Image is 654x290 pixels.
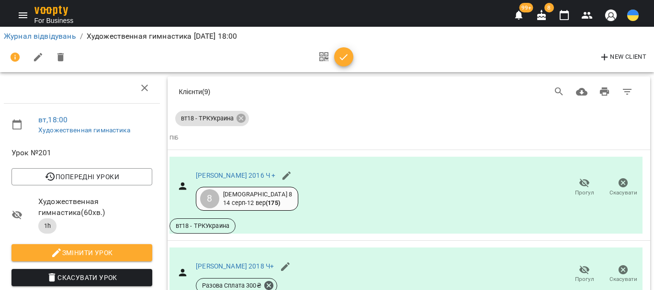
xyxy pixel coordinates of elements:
span: вт18 - ТРКУкраина [170,222,236,230]
button: Search [548,80,571,103]
span: For Business [34,16,74,25]
span: вт18 - ТРКУкраина [175,114,239,123]
button: Завантажити CSV [570,80,593,103]
span: Разова Сплата 300 ₴ [196,281,267,290]
div: ПІБ [169,133,178,143]
img: avatar_s.png [604,9,618,22]
span: Урок №201 [11,148,51,157]
button: Змінити урок [11,244,152,261]
span: New Client [599,52,646,63]
div: 8 [200,189,219,208]
b: ( 175 ) [266,199,280,206]
a: [PERSON_NAME] 2018 Ч+ [196,262,274,270]
a: Журнал відвідувань [4,32,76,41]
button: Скасувати [604,261,643,288]
div: Клієнти ( 9 ) [179,87,379,97]
span: Змінити урок [19,247,145,258]
button: Menu [11,4,34,27]
div: Table Toolbar [168,76,651,107]
span: 99+ [519,3,533,12]
img: voopty.png [34,6,68,16]
span: Попередні уроки [20,171,144,183]
button: Прогул [565,174,604,201]
button: Скасувати Урок [11,269,152,286]
button: Прогул [565,261,604,288]
div: Sort [169,133,178,143]
button: Друк [593,80,616,103]
span: Скасувати [609,189,637,197]
span: ПІБ [169,133,643,143]
button: Фільтр [616,80,639,103]
button: Попередні уроки [11,168,152,185]
a: вт , 18:00 [38,115,68,124]
span: Скасувати [609,275,637,283]
div: вт18 - ТРКУкраина [175,111,249,126]
div: [DEMOGRAPHIC_DATA] 8 14 серп - 12 вер [223,190,292,208]
span: Художественная гимнастика ( 60 хв. ) [38,197,105,217]
nav: breadcrumb [4,31,650,42]
span: Прогул [575,189,594,197]
span: 1h [38,222,56,230]
img: UA.svg [627,10,639,21]
button: New Client [595,50,650,65]
button: Скасувати [604,174,643,201]
li: / [80,31,83,42]
a: Художественная гимнастика [38,126,130,134]
span: 8 [544,3,554,12]
span: Скасувати Урок [19,272,145,283]
p: Художественная гимнастика [DATE] 18:00 [87,31,237,42]
span: Прогул [575,275,594,283]
a: [PERSON_NAME] 2016 Ч + [196,172,275,179]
